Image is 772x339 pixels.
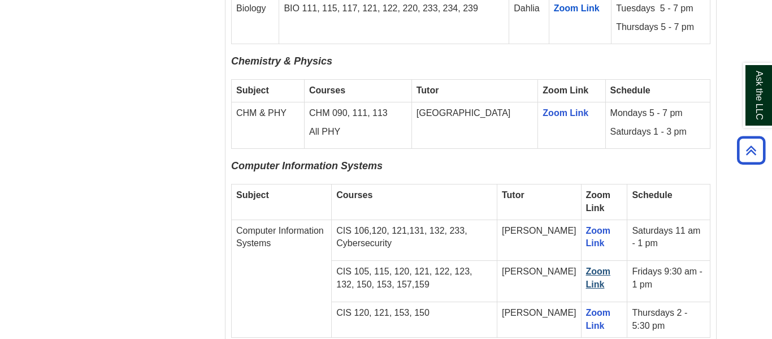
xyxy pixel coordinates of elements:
[336,225,492,251] p: CIS 106,120, 121,131, 132, 233, Cybersecurity
[627,220,710,261] td: Saturdays 11 am - 1 pm
[417,85,439,95] strong: Tutor
[627,261,710,302] td: Fridays 9:30 am - 1 pm
[332,302,497,338] td: CIS 120, 121, 153, 150
[497,302,581,338] td: [PERSON_NAME]
[610,126,705,139] p: Saturdays 1 - 3 pm
[627,302,710,338] td: Thursdays 2 - 5:30 pm
[231,160,383,171] span: Computer Information Systems
[616,2,705,15] p: Tuesdays 5 - 7 pm
[616,21,705,34] p: Thursdays 5 - 7 pm
[497,220,581,261] td: [PERSON_NAME]
[586,190,611,213] strong: Zoom Link
[336,190,372,200] strong: Courses
[586,267,611,289] a: Zoom Link
[632,190,672,200] strong: Schedule
[543,108,588,118] a: Zoom Link
[586,308,611,331] a: Zoom Link
[543,85,588,95] strong: Zoom Link
[232,220,332,337] td: Computer Information Systems
[497,261,581,302] td: [PERSON_NAME]
[309,107,407,120] p: CHM 090, 111, 113
[336,265,492,291] p: CIS 105, 115, 120, 121, 122, 123, 132, 150, 153, 157,159
[554,3,600,13] a: Zoom Link
[309,85,345,95] strong: Courses
[231,55,332,67] span: Chemistry & Physics
[610,85,650,95] strong: Schedule
[309,126,407,139] p: All PHY
[733,143,769,158] a: Back to Top
[586,226,611,248] a: Zoom Link
[236,190,269,200] strong: Subject
[411,102,538,149] td: [GEOGRAPHIC_DATA]
[610,107,705,120] p: Mondays 5 - 7 pm
[502,190,524,200] strong: Tutor
[232,102,305,149] td: CHM & PHY
[236,85,269,95] strong: Subject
